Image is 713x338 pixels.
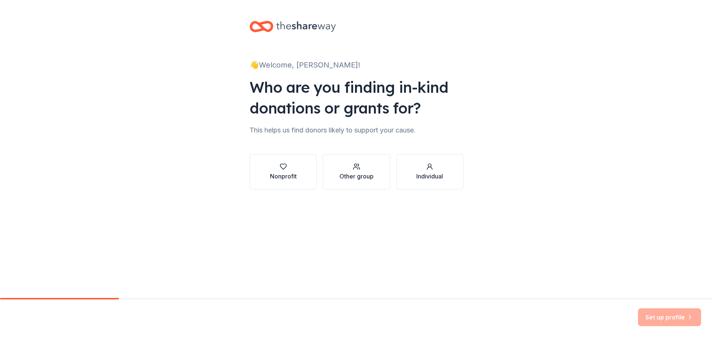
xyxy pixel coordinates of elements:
div: Who are you finding in-kind donations or grants for? [250,77,463,118]
div: Nonprofit [270,172,297,181]
div: This helps us find donors likely to support your cause. [250,124,463,136]
div: Other group [339,172,374,181]
div: Individual [416,172,443,181]
div: 👋 Welcome, [PERSON_NAME]! [250,59,463,71]
button: Other group [323,154,390,190]
button: Individual [396,154,463,190]
button: Nonprofit [250,154,317,190]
